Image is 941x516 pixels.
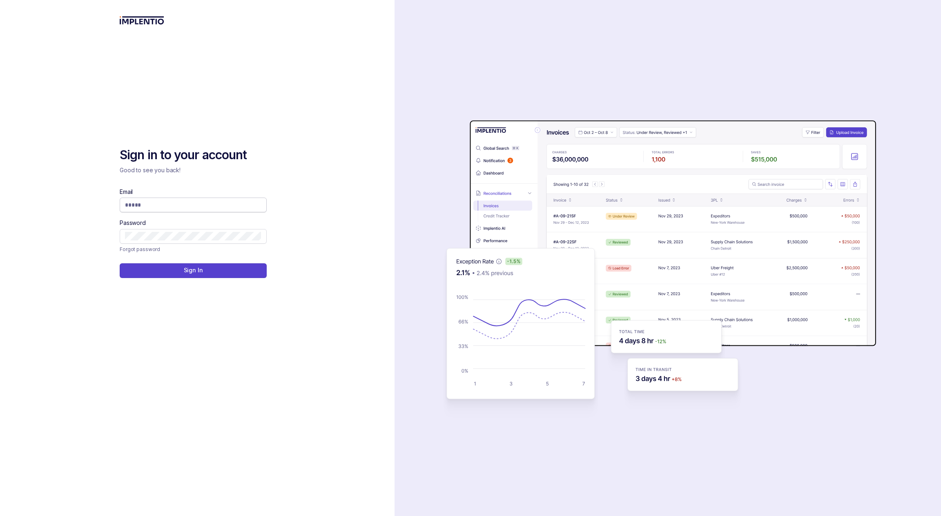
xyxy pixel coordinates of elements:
img: signin-background.svg [418,95,879,421]
h2: Sign in to your account [120,147,267,163]
p: Sign In [184,266,203,274]
p: Forgot password [120,245,160,254]
img: logo [120,16,164,24]
a: Link Forgot password [120,245,160,254]
label: Password [120,219,146,227]
label: Email [120,188,133,196]
p: Good to see you back! [120,166,267,174]
button: Sign In [120,263,267,278]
